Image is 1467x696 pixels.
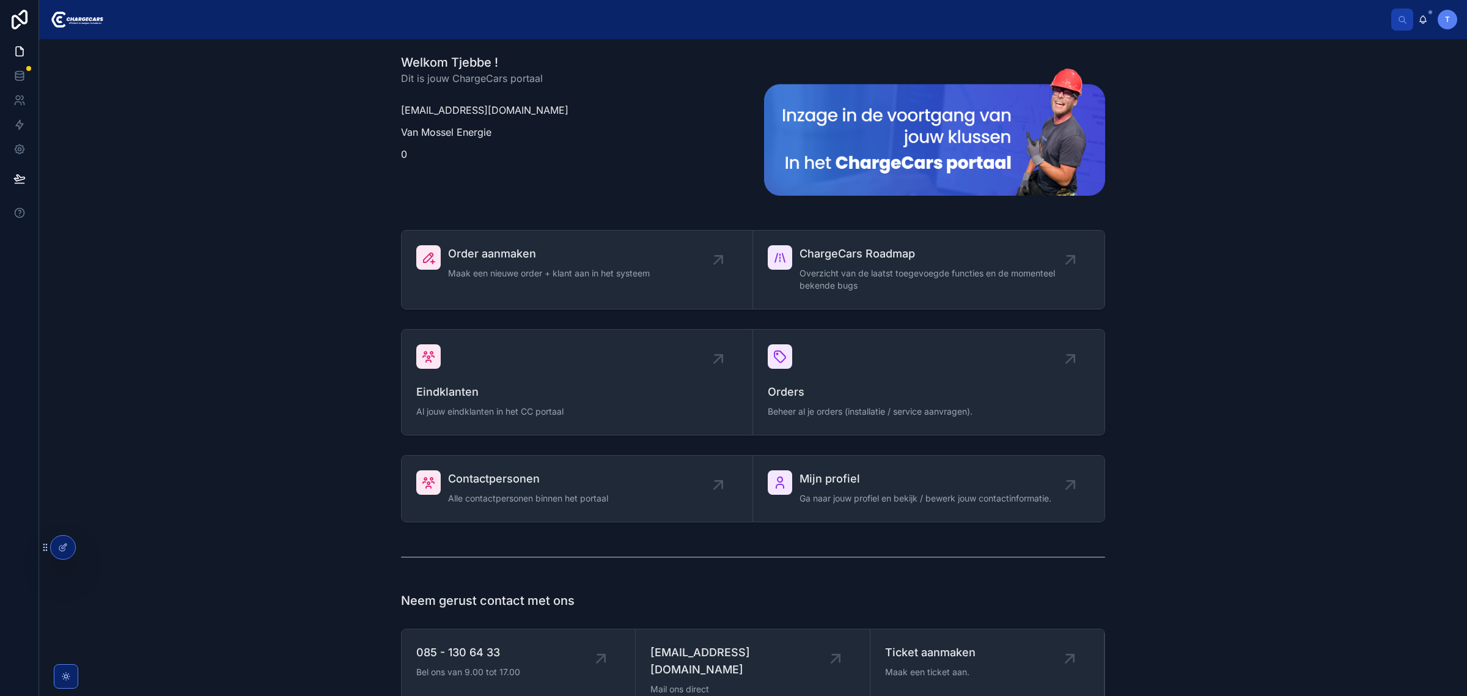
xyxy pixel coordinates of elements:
span: Ticket aanmaken [885,644,976,661]
div: scrollable content [113,17,1391,22]
h1: Neem gerust contact met ons [401,592,575,609]
span: ChargeCars Roadmap [800,245,1070,262]
span: Eindklanten [416,383,738,401]
span: Beheer al je orders (installatie / service aanvragen). [768,405,1090,418]
img: App logo [49,10,103,29]
a: Order aanmakenMaak een nieuwe order + klant aan in het systeem [402,231,753,309]
span: Al jouw eindklanten in het CC portaal [416,405,738,418]
a: OrdersBeheer al je orders (installatie / service aanvragen). [753,330,1105,435]
p: [EMAIL_ADDRESS][DOMAIN_NAME] [401,103,742,117]
span: Order aanmaken [448,245,650,262]
span: Alle contactpersonen binnen het portaal [448,492,608,505]
span: Bel ons van 9.00 tot 17.00 [416,666,520,678]
p: 0 [401,147,742,161]
img: 23681-Frame-213-(2).png [764,68,1105,196]
span: Dit is jouw ChargeCars portaal [401,71,543,86]
p: Van Mossel Energie [401,125,742,139]
span: Overzicht van de laatst toegevoegde functies en de momenteel bekende bugs [800,267,1070,292]
span: Mijn profiel [800,470,1051,487]
span: Mail ons direct [650,683,835,695]
span: Orders [768,383,1090,401]
span: T [1445,15,1450,24]
a: ChargeCars RoadmapOverzicht van de laatst toegevoegde functies en de momenteel bekende bugs [753,231,1105,309]
a: EindklantenAl jouw eindklanten in het CC portaal [402,330,753,435]
span: Ga naar jouw profiel en bekijk / bewerk jouw contactinformatie. [800,492,1051,505]
span: 085 - 130 64 33 [416,644,520,661]
span: [EMAIL_ADDRESS][DOMAIN_NAME] [650,644,835,678]
span: Maak een nieuwe order + klant aan in het systeem [448,267,650,280]
a: Mijn profielGa naar jouw profiel en bekijk / bewerk jouw contactinformatie. [753,456,1105,522]
span: Contactpersonen [448,470,608,487]
h1: Welkom Tjebbe ! [401,54,543,71]
a: ContactpersonenAlle contactpersonen binnen het portaal [402,456,753,522]
span: Maak een ticket aan. [885,666,976,678]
